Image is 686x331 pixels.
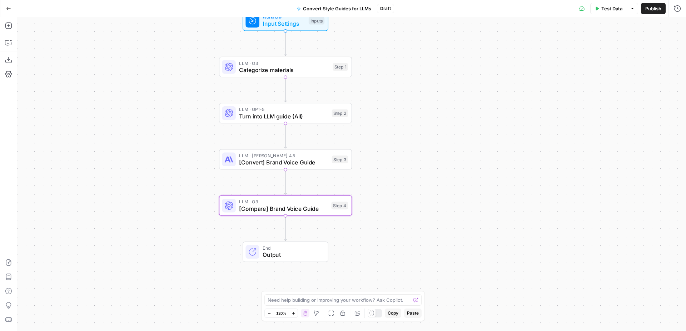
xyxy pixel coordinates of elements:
[590,3,627,14] button: Test Data
[239,66,329,74] span: Categorize materials
[404,309,422,318] button: Paste
[284,216,287,241] g: Edge from step_4 to end
[239,204,328,213] span: [Compare] Brand Voice Guide
[641,3,666,14] button: Publish
[284,31,287,56] g: Edge from start to step_1
[219,10,352,31] div: WorkflowInput SettingsInputs
[239,112,328,121] span: Turn into LLM guide (All)
[263,19,305,28] span: Input Settings
[263,14,305,20] span: Workflow
[239,60,329,66] span: LLM · O3
[219,195,352,216] div: LLM · O3[Compare] Brand Voice GuideStep 4
[239,106,328,113] span: LLM · GPT-5
[284,170,287,195] g: Edge from step_3 to step_4
[385,309,401,318] button: Copy
[303,5,371,12] span: Convert Style Guides for LLMs
[601,5,622,12] span: Test Data
[645,5,661,12] span: Publish
[380,5,391,12] span: Draft
[407,310,419,316] span: Paste
[332,109,348,117] div: Step 2
[331,202,348,210] div: Step 4
[309,17,324,25] div: Inputs
[219,57,352,77] div: LLM · O3Categorize materialsStep 1
[333,63,348,71] div: Step 1
[284,123,287,148] g: Edge from step_2 to step_3
[332,156,348,163] div: Step 3
[388,310,398,316] span: Copy
[239,152,328,159] span: LLM · [PERSON_NAME] 4.5
[239,158,328,167] span: [Convert] Brand Voice Guide
[219,103,352,123] div: LLM · GPT-5Turn into LLM guide (All)Step 2
[263,245,321,251] span: End
[292,3,376,14] button: Convert Style Guides for LLMs
[219,149,352,170] div: LLM · [PERSON_NAME] 4.5[Convert] Brand Voice GuideStep 3
[284,77,287,102] g: Edge from step_1 to step_2
[239,198,328,205] span: LLM · O3
[276,310,286,316] span: 120%
[219,241,352,262] div: EndOutput
[263,250,321,259] span: Output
